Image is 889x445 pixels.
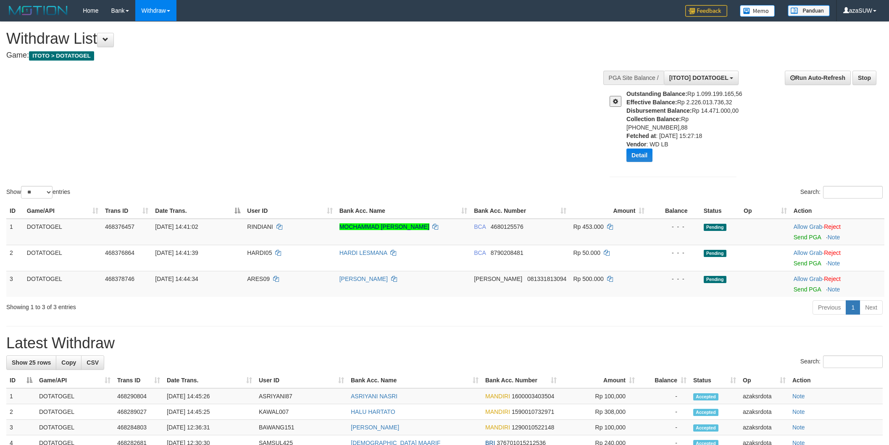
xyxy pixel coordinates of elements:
span: [ITOTO] DOTATOGEL [669,74,729,81]
a: 1 [846,300,860,315]
td: [DATE] 14:45:25 [163,404,255,420]
a: Reject [824,275,841,282]
th: Trans ID: activate to sort column ascending [102,203,152,219]
b: Fetched at [626,132,656,139]
a: Reject [824,249,841,256]
th: Trans ID: activate to sort column ascending [114,373,163,388]
th: User ID: activate to sort column ascending [255,373,347,388]
span: Copy 081331813094 to clipboard [527,275,566,282]
span: BCA [474,249,486,256]
span: 468376864 [105,249,134,256]
td: · [790,271,884,297]
td: 3 [6,271,24,297]
th: Bank Acc. Number: activate to sort column ascending [482,373,560,388]
h4: Game: [6,51,584,60]
td: DOTATOGEL [36,420,114,435]
td: azaksrdota [739,388,789,404]
img: panduan.png [788,5,830,16]
div: PGA Site Balance / [603,71,664,85]
th: ID: activate to sort column descending [6,373,36,388]
a: Next [860,300,883,315]
input: Search: [823,355,883,368]
a: Copy [56,355,82,370]
a: Send PGA [794,286,821,293]
td: DOTATOGEL [24,219,102,245]
a: [PERSON_NAME] [351,424,399,431]
span: ARES09 [247,275,270,282]
span: HARDI05 [247,249,272,256]
td: ASRIYANI87 [255,388,347,404]
td: DOTATOGEL [24,271,102,297]
b: Disbursement Balance: [626,107,692,114]
td: azaksrdota [739,404,789,420]
span: Pending [704,276,726,283]
a: HALU HARTATO [351,408,395,415]
td: · [790,245,884,271]
span: Accepted [693,409,718,416]
td: DOTATOGEL [36,388,114,404]
label: Search: [800,355,883,368]
td: Rp 100,000 [560,420,638,435]
th: Date Trans.: activate to sort column descending [152,203,244,219]
td: 2 [6,404,36,420]
span: Pending [704,250,726,257]
td: - [638,420,690,435]
span: [PERSON_NAME] [474,275,522,282]
a: Note [792,408,805,415]
span: 468376457 [105,223,134,230]
td: - [638,388,690,404]
th: Date Trans.: activate to sort column ascending [163,373,255,388]
a: Allow Grab [794,223,822,230]
td: [DATE] 14:45:26 [163,388,255,404]
div: - - - [651,275,697,283]
select: Showentries [21,186,53,199]
span: · [794,275,824,282]
div: Showing 1 to 3 of 3 entries [6,299,364,311]
th: Amount: activate to sort column ascending [570,203,648,219]
span: · [794,223,824,230]
div: - - - [651,249,697,257]
td: - [638,404,690,420]
th: User ID: activate to sort column ascending [244,203,336,219]
a: Previous [813,300,846,315]
div: - - - [651,222,697,231]
span: Copy 1590010732971 to clipboard [512,408,554,415]
label: Search: [800,186,883,199]
span: Rp 453.000 [573,223,603,230]
td: 1 [6,388,36,404]
a: MOCHAMMAD [PERSON_NAME] [339,223,429,230]
a: Allow Grab [794,275,822,282]
a: Note [828,260,840,267]
th: Bank Acc. Name: activate to sort column ascending [336,203,471,219]
span: [DATE] 14:41:02 [155,223,198,230]
a: HARDI LESMANA [339,249,387,256]
a: Note [792,393,805,400]
td: 2 [6,245,24,271]
td: [DATE] 12:36:31 [163,420,255,435]
span: RINDIANI [247,223,273,230]
th: Balance: activate to sort column ascending [638,373,690,388]
button: [ITOTO] DOTATOGEL [664,71,739,85]
th: Amount: activate to sort column ascending [560,373,638,388]
th: Status [700,203,740,219]
img: Button%20Memo.svg [740,5,775,17]
span: MANDIRI [485,408,510,415]
th: Op: activate to sort column ascending [739,373,789,388]
span: · [794,249,824,256]
th: ID [6,203,24,219]
span: Copy 8790208481 to clipboard [491,249,523,256]
span: Accepted [693,393,718,400]
td: DOTATOGEL [24,245,102,271]
span: BCA [474,223,486,230]
img: MOTION_logo.png [6,4,70,17]
th: Game/API: activate to sort column ascending [36,373,114,388]
span: Pending [704,224,726,231]
td: 468284803 [114,420,163,435]
td: 468290804 [114,388,163,404]
span: Copy 1600003403504 to clipboard [512,393,554,400]
a: Note [792,424,805,431]
td: KAWAL007 [255,404,347,420]
th: Balance [648,203,700,219]
a: Stop [852,71,876,85]
span: CSV [87,359,99,366]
